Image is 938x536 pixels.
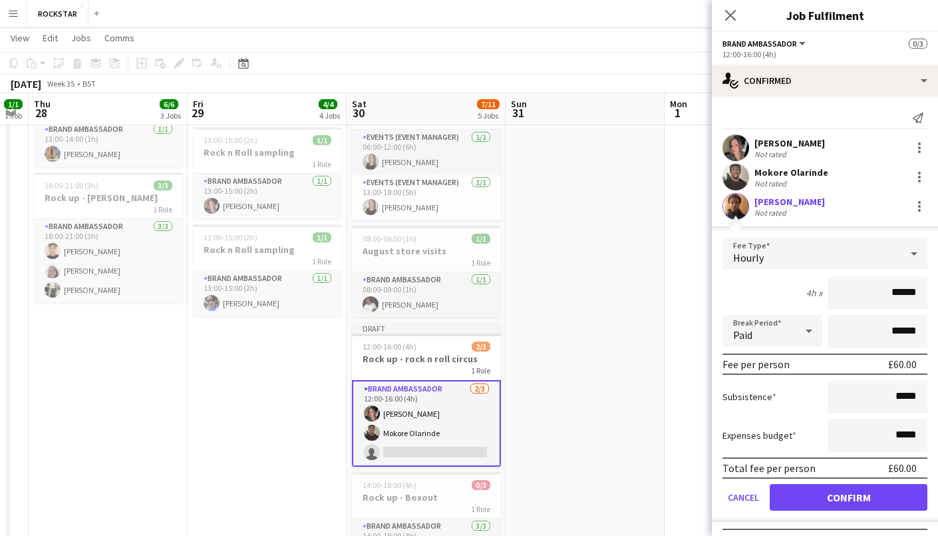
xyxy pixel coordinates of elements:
span: 6/6 [160,99,178,109]
div: Mokore Olarinde [754,166,828,178]
label: Expenses budget [722,429,796,441]
span: 1 Role [471,258,490,268]
span: Sat [352,98,367,110]
div: £60.00 [888,461,917,475]
app-card-role: Brand Ambassador2/312:00-16:00 (4h)[PERSON_NAME]Mokore Olarinde [352,380,501,467]
span: Jobs [71,32,91,44]
div: Not rated [754,149,789,159]
app-job-card: 06:00-18:00 (12h)2/2Rock up - rock n roll circus2 RolesEvents (Event Manager)1/106:00-12:00 (6h)[... [352,83,501,220]
span: 2/3 [472,342,490,352]
span: 1/1 [313,232,331,242]
span: 13:00-15:00 (2h) [204,232,257,242]
button: Brand Ambassador [722,39,808,49]
app-job-card: Draft12:00-16:00 (4h)2/3Rock up - rock n roll circus1 RoleBrand Ambassador2/312:00-16:00 (4h)[PER... [352,323,501,467]
button: Cancel [722,484,764,511]
span: 7/11 [477,99,500,109]
span: 1 Role [471,504,490,514]
div: 5 Jobs [478,111,499,121]
a: Edit [37,29,63,47]
span: Fri [193,98,204,110]
span: 31 [509,105,527,121]
span: 1 Role [153,204,172,214]
span: Brand Ambassador [722,39,797,49]
div: 4 Jobs [319,111,340,121]
div: 3 Jobs [160,111,181,121]
span: 0/3 [909,39,927,49]
app-card-role: Events (Event Manager)1/106:00-12:00 (6h)[PERSON_NAME] [352,130,501,175]
span: Comms [104,32,134,44]
app-card-role: Brand Ambassador1/113:00-14:00 (1h)[PERSON_NAME] [34,122,183,167]
span: 1 Role [312,256,331,266]
div: Not rated [754,208,789,218]
app-card-role: Events (Event Manager)1/113:00-18:00 (5h)[PERSON_NAME] [352,175,501,220]
div: Fee per person [722,358,790,371]
span: 08:00-09:00 (1h) [363,234,416,244]
div: £60.00 [888,358,917,371]
app-job-card: 18:00-21:00 (3h)3/3Rock up - [PERSON_NAME]1 RoleBrand Ambassador3/318:00-21:00 (3h)[PERSON_NAME][... [34,172,183,303]
span: 1 [668,105,687,121]
label: Subsistence [722,391,776,403]
span: View [11,32,29,44]
div: Total fee per person [722,461,816,475]
span: Week 35 [44,79,77,89]
h3: Rock up - Boxout [352,491,501,503]
span: 14:00-18:00 (4h) [363,480,416,490]
div: 12:00-16:00 (4h) [722,49,927,59]
h3: Rock n Roll sampling [193,244,342,256]
span: 1/1 [472,234,490,244]
span: 12:00-16:00 (4h) [363,342,416,352]
app-job-card: 13:00-15:00 (2h)1/1Rock n Roll sampling1 RoleBrand Ambassador1/113:00-15:00 (2h)[PERSON_NAME] [193,127,342,219]
h3: Job Fulfilment [712,7,938,24]
span: 18:00-21:00 (3h) [45,180,98,190]
app-job-card: 08:00-09:00 (1h)1/1August store visits1 RoleBrand Ambassador1/108:00-09:00 (1h)[PERSON_NAME] [352,226,501,318]
span: 30 [350,105,367,121]
a: View [5,29,35,47]
h3: Rock n Roll sampling [193,146,342,158]
span: 29 [191,105,204,121]
div: [PERSON_NAME] [754,137,825,149]
span: 0/3 [472,480,490,490]
span: 1 Role [471,366,490,376]
span: 1 Role [312,159,331,169]
app-card-role: Brand Ambassador1/113:00-15:00 (2h)[PERSON_NAME] [193,271,342,316]
a: Comms [99,29,140,47]
app-card-role: Brand Ambassador1/108:00-09:00 (1h)[PERSON_NAME] [352,272,501,318]
div: Confirmed [712,65,938,97]
a: Jobs [66,29,96,47]
app-card-role: Brand Ambassador3/318:00-21:00 (3h)[PERSON_NAME][PERSON_NAME][PERSON_NAME] [34,219,183,303]
div: 4h x [806,287,822,299]
span: Mon [670,98,687,110]
span: Thu [34,98,51,110]
app-card-role: Brand Ambassador1/113:00-15:00 (2h)[PERSON_NAME] [193,174,342,219]
div: BST [82,79,96,89]
span: 13:00-15:00 (2h) [204,135,257,145]
div: [DATE] [11,77,41,91]
span: Hourly [733,251,764,264]
h3: Rock up - [PERSON_NAME] [34,192,183,204]
div: Draft [352,323,501,334]
h3: Rock up - rock n roll circus [352,353,501,365]
span: Sun [511,98,527,110]
span: Edit [43,32,58,44]
span: 1/1 [4,99,23,109]
button: Confirm [770,484,927,511]
span: 28 [32,105,51,121]
h3: August store visits [352,245,501,257]
span: Paid [733,328,752,342]
app-job-card: 13:00-15:00 (2h)1/1Rock n Roll sampling1 RoleBrand Ambassador1/113:00-15:00 (2h)[PERSON_NAME] [193,224,342,316]
div: 1 Job [5,111,22,121]
div: [PERSON_NAME] [754,196,825,208]
div: Not rated [754,178,789,188]
button: ROCKSTAR [27,1,88,27]
span: 4/4 [319,99,337,109]
span: 3/3 [154,180,172,190]
span: 1/1 [313,135,331,145]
